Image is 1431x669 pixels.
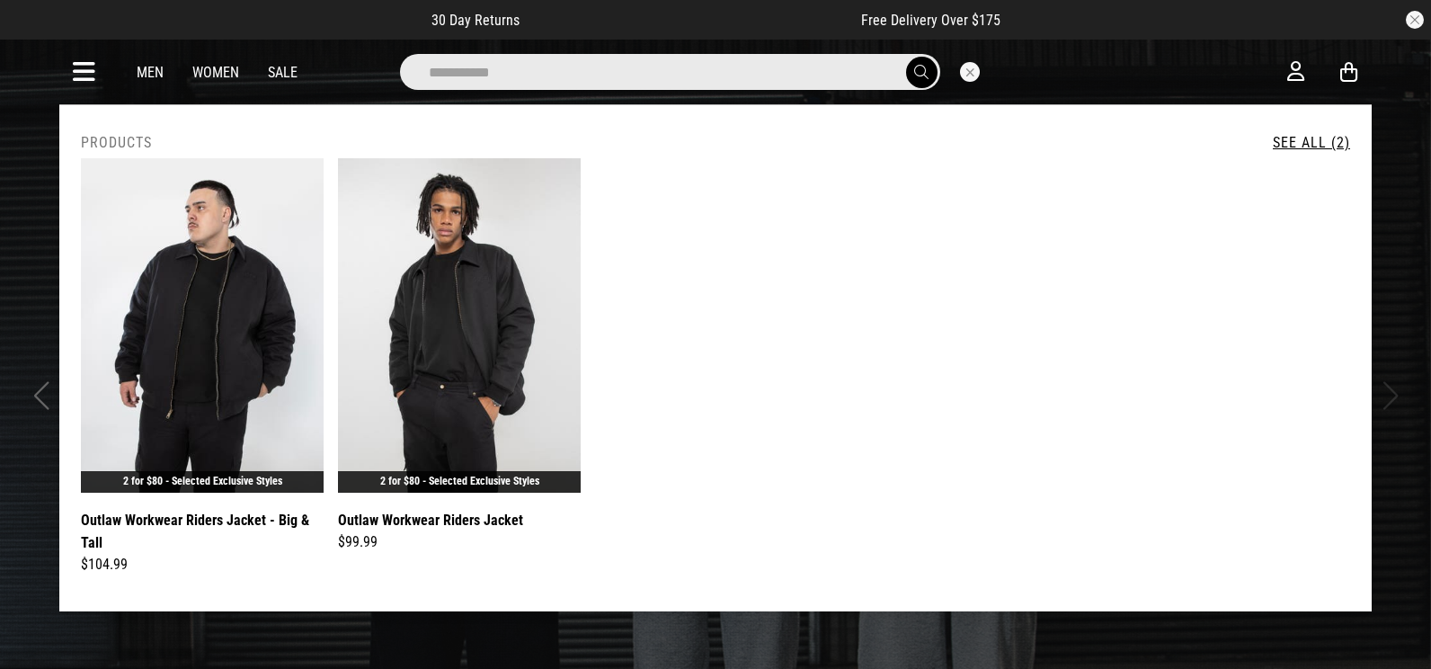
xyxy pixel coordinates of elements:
[192,64,239,81] a: Women
[1273,134,1350,151] a: See All (2)
[81,554,324,575] div: $104.99
[431,12,520,29] span: 30 Day Returns
[338,509,523,531] a: Outlaw Workwear Riders Jacket
[268,64,298,81] a: Sale
[81,509,324,554] a: Outlaw Workwear Riders Jacket - Big & Tall
[137,64,164,81] a: Men
[960,62,980,82] button: Close search
[338,531,581,553] div: $99.99
[861,12,1000,29] span: Free Delivery Over $175
[380,475,539,487] a: 2 for $80 - Selected Exclusive Styles
[123,475,282,487] a: 2 for $80 - Selected Exclusive Styles
[81,158,324,493] img: Outlaw Workwear Riders Jacket - Big & Tall in Black
[556,11,825,29] iframe: Customer reviews powered by Trustpilot
[81,134,152,151] h2: Products
[338,158,581,493] img: Outlaw Workwear Riders Jacket in Black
